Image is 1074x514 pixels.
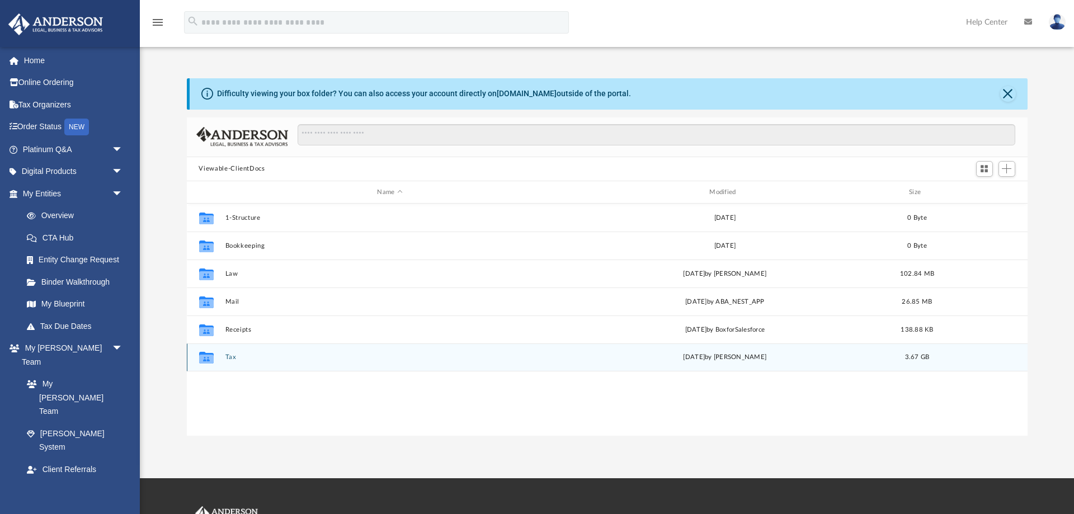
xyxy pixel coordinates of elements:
div: [DATE] by [PERSON_NAME] [560,269,890,279]
span: arrow_drop_down [112,182,134,205]
img: Anderson Advisors Platinum Portal [5,13,106,35]
a: Client Referrals [16,458,134,480]
a: Home [8,49,140,72]
a: Entity Change Request [16,249,140,271]
button: Receipts [225,326,555,333]
span: arrow_drop_down [112,337,134,360]
button: 1-Structure [225,214,555,221]
a: Online Ordering [8,72,140,94]
span: 3.67 GB [905,355,929,361]
div: Modified [559,187,889,197]
div: [DATE] by [PERSON_NAME] [560,353,890,363]
a: Tax Organizers [8,93,140,116]
i: search [187,15,199,27]
div: [DATE] by BoxforSalesforce [560,325,890,335]
span: 0 Byte [907,215,927,221]
i: menu [151,16,164,29]
div: [DATE] [560,213,890,223]
a: My Entitiesarrow_drop_down [8,182,140,205]
a: [PERSON_NAME] System [16,422,134,458]
div: [DATE] [560,241,890,251]
span: arrow_drop_down [112,138,134,161]
div: id [944,187,1023,197]
a: Overview [16,205,140,227]
a: Tax Due Dates [16,315,140,337]
button: Add [998,161,1015,177]
div: Size [894,187,939,197]
div: [DATE] by ABA_NEST_APP [560,297,890,307]
img: User Pic [1049,14,1066,30]
a: Digital Productsarrow_drop_down [8,161,140,183]
button: Tax [225,354,555,361]
button: Switch to Grid View [976,161,993,177]
span: arrow_drop_down [112,161,134,183]
button: Bookkeeping [225,242,555,249]
a: My Blueprint [16,293,134,315]
span: 0 Byte [907,243,927,249]
div: grid [187,204,1028,435]
span: 26.85 MB [902,299,932,305]
a: Order StatusNEW [8,116,140,139]
div: Difficulty viewing your box folder? You can also access your account directly on outside of the p... [217,88,631,100]
input: Search files and folders [298,124,1015,145]
div: NEW [64,119,89,135]
a: Binder Walkthrough [16,271,140,293]
button: Viewable-ClientDocs [199,164,265,174]
a: My [PERSON_NAME] Team [16,373,129,423]
span: 102.84 MB [899,271,934,277]
span: 138.88 KB [901,327,933,333]
a: menu [151,21,164,29]
div: id [191,187,219,197]
a: CTA Hub [16,227,140,249]
div: Name [224,187,554,197]
button: Mail [225,298,555,305]
a: My [PERSON_NAME] Teamarrow_drop_down [8,337,134,373]
a: Platinum Q&Aarrow_drop_down [8,138,140,161]
button: Close [1000,86,1016,102]
a: [DOMAIN_NAME] [497,89,557,98]
button: Law [225,270,555,277]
